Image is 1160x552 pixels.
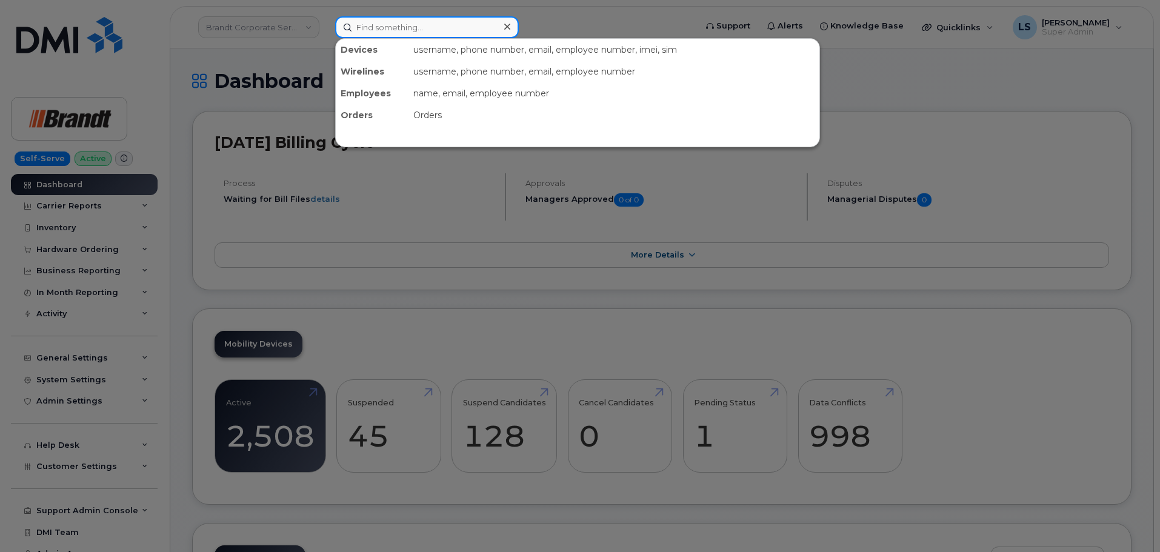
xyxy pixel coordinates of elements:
div: Orders [408,104,819,126]
div: username, phone number, email, employee number [408,61,819,82]
div: Devices [336,39,408,61]
div: Employees [336,82,408,104]
div: Orders [336,104,408,126]
div: username, phone number, email, employee number, imei, sim [408,39,819,61]
div: Wirelines [336,61,408,82]
div: name, email, employee number [408,82,819,104]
